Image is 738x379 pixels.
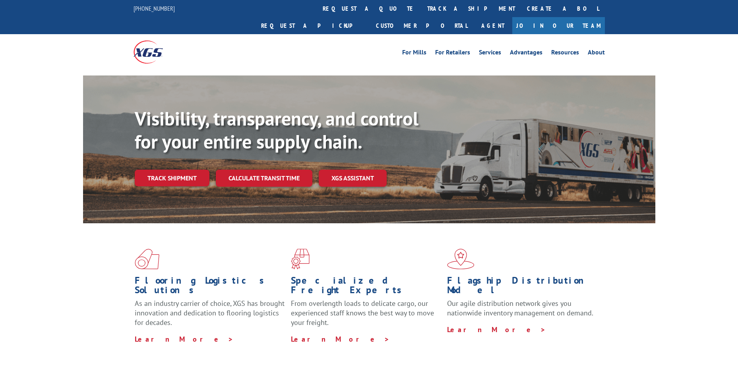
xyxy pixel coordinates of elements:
a: Calculate transit time [216,170,312,187]
a: Agent [473,17,512,34]
a: Learn More > [135,335,234,344]
img: xgs-icon-total-supply-chain-intelligence-red [135,249,159,269]
h1: Specialized Freight Experts [291,276,441,299]
a: [PHONE_NUMBER] [134,4,175,12]
a: About [588,49,605,58]
img: xgs-icon-focused-on-flooring-red [291,249,310,269]
a: Join Our Team [512,17,605,34]
a: Learn More > [291,335,390,344]
b: Visibility, transparency, and control for your entire supply chain. [135,106,418,154]
a: For Retailers [435,49,470,58]
a: Track shipment [135,170,209,186]
span: Our agile distribution network gives you nationwide inventory management on demand. [447,299,593,317]
h1: Flagship Distribution Model [447,276,597,299]
span: As an industry carrier of choice, XGS has brought innovation and dedication to flooring logistics... [135,299,285,327]
img: xgs-icon-flagship-distribution-model-red [447,249,475,269]
a: XGS ASSISTANT [319,170,387,187]
a: Advantages [510,49,542,58]
p: From overlength loads to delicate cargo, our experienced staff knows the best way to move your fr... [291,299,441,334]
a: Resources [551,49,579,58]
a: Customer Portal [370,17,473,34]
a: Learn More > [447,325,546,334]
a: Services [479,49,501,58]
h1: Flooring Logistics Solutions [135,276,285,299]
a: Request a pickup [255,17,370,34]
a: For Mills [402,49,426,58]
